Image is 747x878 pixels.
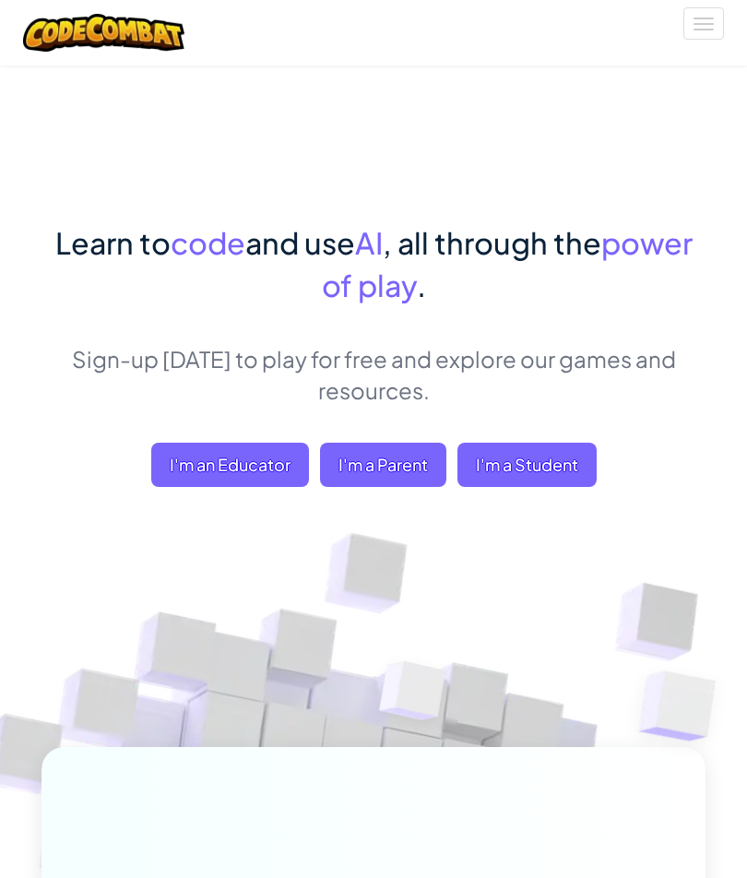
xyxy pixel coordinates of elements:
a: I'm a Parent [320,443,446,487]
img: Overlap cubes [342,622,485,770]
a: I'm an Educator [151,443,309,487]
span: , all through the [383,224,601,261]
button: I'm a Student [457,443,597,487]
span: . [417,267,426,303]
span: Learn to [55,224,171,261]
span: AI [355,224,383,261]
p: Sign-up [DATE] to play for free and explore our games and resources. [41,343,705,406]
img: CodeCombat logo [23,14,184,52]
span: and use [245,224,355,261]
span: code [171,224,245,261]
